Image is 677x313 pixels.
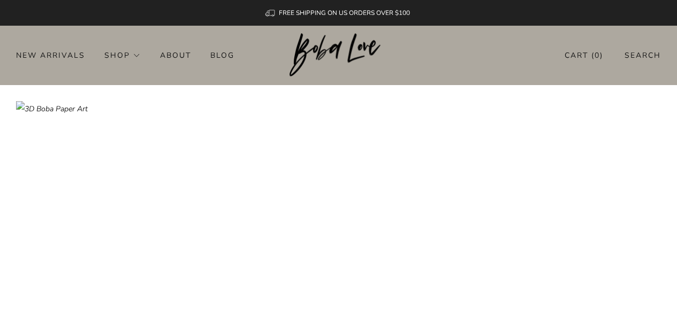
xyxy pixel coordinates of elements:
a: Shop [104,47,141,64]
a: Cart [565,47,603,64]
a: Blog [210,47,234,64]
a: Search [625,47,661,64]
items-count: 0 [595,50,600,60]
a: New Arrivals [16,47,85,64]
a: Boba Love [290,33,387,78]
a: About [160,47,191,64]
span: FREE SHIPPING ON US ORDERS OVER $100 [279,9,410,17]
img: Boba Love [290,33,387,77]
